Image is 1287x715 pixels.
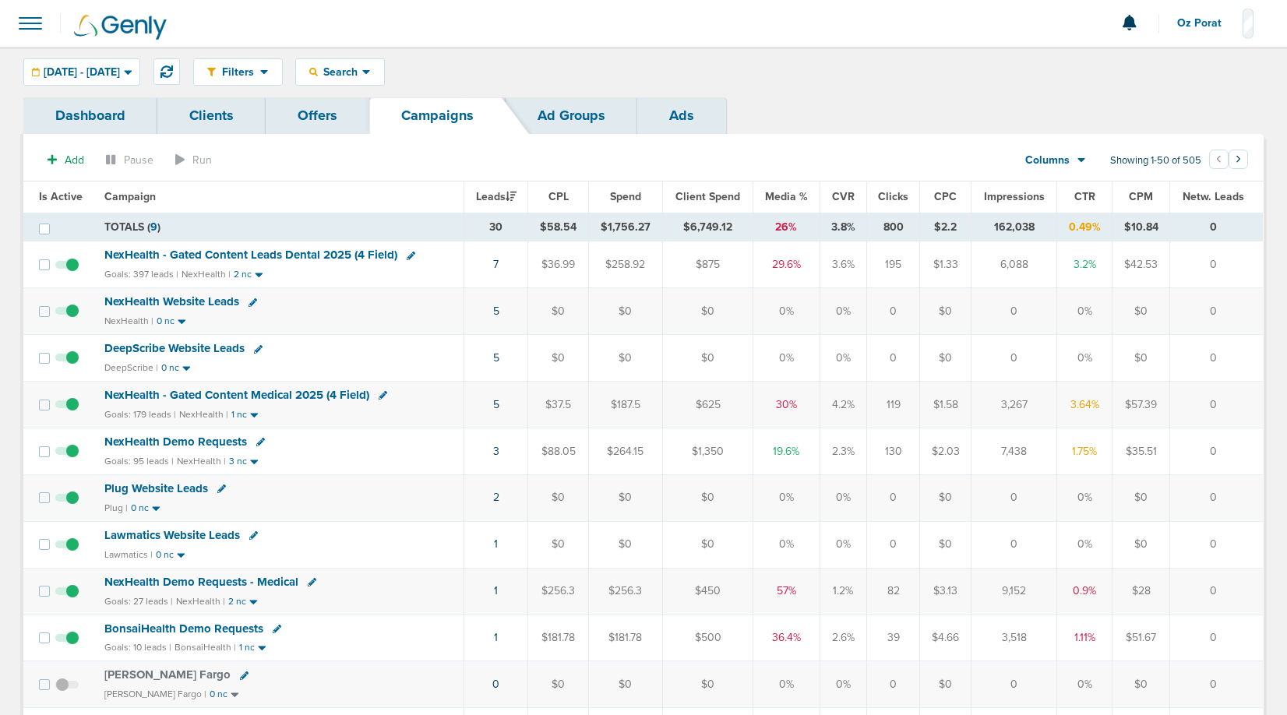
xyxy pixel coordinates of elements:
td: 3,518 [971,615,1056,661]
img: Genly [74,15,167,40]
td: 6,088 [971,241,1056,288]
td: $0 [1112,288,1170,335]
td: 0.9% [1057,568,1112,615]
td: 0% [753,288,820,335]
td: $258.92 [588,241,662,288]
small: [PERSON_NAME] Fargo | [104,689,206,699]
td: $0 [588,521,662,568]
td: 195 [866,241,920,288]
td: 162,038 [971,213,1056,241]
td: $4.66 [920,615,971,661]
span: [DATE] - [DATE] [44,67,120,78]
span: Oz Porat [1177,18,1232,29]
td: 0 [1170,428,1264,474]
td: $35.51 [1112,428,1170,474]
td: $181.78 [588,615,662,661]
small: 1 nc [239,642,255,653]
td: 9,152 [971,568,1056,615]
span: Campaign [104,190,156,203]
td: $2.03 [920,428,971,474]
td: $0 [1112,521,1170,568]
small: NexHealth | [179,409,228,420]
td: $0 [663,335,753,382]
a: 5 [493,351,499,365]
td: 0 [971,335,1056,382]
td: 0% [820,521,866,568]
td: $0 [920,521,971,568]
td: $0 [1112,474,1170,521]
td: 36.4% [753,615,820,661]
small: NexHealth | [182,269,231,280]
a: 5 [493,305,499,318]
td: $450 [663,568,753,615]
td: 0 [1170,335,1264,382]
td: $0 [663,288,753,335]
span: CPM [1129,190,1153,203]
a: 1 [494,584,498,597]
td: 800 [866,213,920,241]
td: $256.3 [528,568,588,615]
a: 5 [493,398,499,411]
td: $3.13 [920,568,971,615]
td: 0% [820,661,866,708]
small: 0 nc [157,315,175,327]
td: $181.78 [528,615,588,661]
td: 0% [753,521,820,568]
td: 119 [866,382,920,428]
small: 0 nc [210,689,227,700]
td: 30 [464,213,528,241]
td: $0 [663,661,753,708]
td: $51.67 [1112,615,1170,661]
td: $0 [1112,335,1170,382]
span: Columns [1025,153,1070,168]
a: Ads [637,97,726,134]
small: NexHealth | [176,596,225,607]
span: Client Spend [675,190,740,203]
td: 0% [820,335,866,382]
td: 2.6% [820,615,866,661]
td: 3.2% [1057,241,1112,288]
td: 0 [1170,382,1264,428]
td: $500 [663,615,753,661]
td: $1,756.27 [588,213,662,241]
td: $0 [1112,661,1170,708]
td: $0 [588,661,662,708]
td: 0% [753,661,820,708]
span: Media % [765,190,808,203]
small: NexHealth | [104,315,153,326]
td: 0 [1170,474,1264,521]
span: Add [65,153,84,167]
td: $0 [588,474,662,521]
span: NexHealth - Gated Content Leads Dental 2025 (4 Field) [104,248,397,262]
td: $1,350 [663,428,753,474]
span: Impressions [984,190,1045,203]
a: 0 [492,678,499,691]
td: $1.33 [920,241,971,288]
td: $0 [920,474,971,521]
td: $0 [588,288,662,335]
td: 3,267 [971,382,1056,428]
span: Showing 1-50 of 505 [1110,154,1201,167]
td: 0 [866,335,920,382]
span: CPC [934,190,957,203]
td: 0 [1170,288,1264,335]
td: 1.11% [1057,615,1112,661]
a: Clients [157,97,266,134]
span: [PERSON_NAME] Fargo [104,667,231,682]
td: 0 [1170,615,1264,661]
td: 0.49% [1057,213,1112,241]
small: BonsaiHealth | [175,642,236,653]
span: NexHealth Demo Requests [104,435,247,449]
td: 0 [1170,213,1264,241]
td: $37.5 [528,382,588,428]
td: $187.5 [588,382,662,428]
td: $57.39 [1112,382,1170,428]
span: NexHealth Demo Requests - Medical [104,575,298,589]
td: 0% [753,335,820,382]
a: 1 [494,537,498,551]
td: 0% [820,288,866,335]
span: 9 [150,220,157,234]
span: NexHealth - Gated Content Medical 2025 (4 Field) [104,388,369,402]
td: $0 [920,288,971,335]
td: 1.2% [820,568,866,615]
